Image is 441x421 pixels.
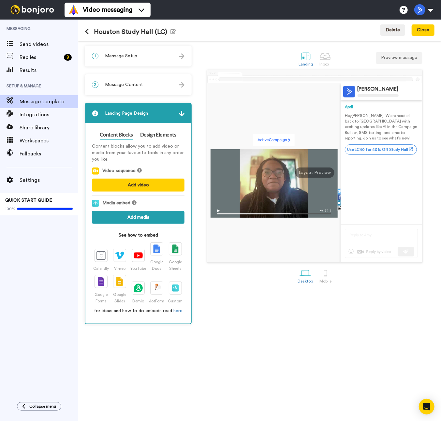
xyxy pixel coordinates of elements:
[152,283,161,293] img: jotform.svg
[110,249,129,271] a: Vimeo
[130,267,146,270] span: YouTube
[85,46,192,66] div: 1Message Setup
[419,399,434,414] div: Open Intercom Messenger
[153,244,160,254] img: GoogleDocs.svg
[20,176,78,184] span: Settings
[295,167,334,178] div: Layout Preview
[358,86,399,92] div: [PERSON_NAME]
[102,167,136,175] span: Video sequence
[345,104,418,110] div: April
[20,40,78,48] span: Send videos
[134,283,143,293] img: demio.svg
[96,251,106,260] img: calendly.svg
[5,198,52,203] span: QUICK START GUIDE
[92,211,184,224] button: Add media
[68,5,79,15] img: vm-color.svg
[376,52,422,64] button: Preview message
[20,66,78,74] span: Results
[179,82,184,88] img: arrow.svg
[95,293,108,303] span: Google Forms
[102,200,130,207] span: Media embed
[20,124,78,132] span: Share library
[83,5,132,14] span: Video messaging
[20,98,78,106] span: Message template
[92,143,184,163] p: Content blocks allow you to add video or media from your favourite tools in any order you like.
[92,179,184,192] button: Add video
[134,252,143,259] img: youtube.svg
[85,74,192,95] div: 2Message Content
[92,167,99,175] img: AddVideo.svg
[20,111,78,119] span: Integrations
[29,404,56,409] span: Collapse menu
[148,242,166,271] a: Google Docs
[85,28,177,36] h1: Houston Study Hall (LC)
[17,402,61,411] button: Collapse menu
[116,277,123,286] img: Google_Slides.png
[166,282,184,303] a: Custom
[98,277,105,286] img: Google_Forms.svg
[319,62,331,66] div: Inbox
[179,53,184,59] img: arrow.svg
[92,200,99,207] img: Embed.svg
[316,47,334,70] a: Inbox
[132,299,144,303] span: Demio
[343,86,355,97] img: Profile Image
[110,275,129,303] a: Google Slides
[345,229,418,258] img: reply-preview.svg
[380,24,405,36] button: Delete
[169,260,182,270] span: Google Sheets
[20,53,61,61] span: Replies
[64,54,72,61] div: 8
[149,299,164,303] span: JotForm
[150,260,163,270] span: Google Docs
[253,134,295,146] img: f397763a-eefe-48e6-92e5-73e4d4c8e41b
[299,62,313,66] div: Landing
[92,249,110,271] a: Calendly
[295,264,316,287] a: Desktop
[172,284,179,292] img: Embed.svg
[172,244,179,254] img: Google_Sheets.svg
[295,47,316,70] a: Landing
[100,130,133,140] a: Content Blocks
[5,206,15,211] span: 100%
[105,110,148,117] span: Landing Page Design
[148,282,166,303] a: JotForm
[129,282,148,303] a: Demio
[113,293,126,303] span: Google Slides
[179,111,184,116] img: arrow.svg
[8,5,57,14] img: bj-logo-header-white.svg
[92,53,98,59] span: 1
[345,144,417,155] a: Use LC40 for 40% Off Study Hall
[129,249,148,271] a: YouTube
[412,24,434,36] button: Close
[345,113,418,141] p: Hey [PERSON_NAME] ! We’re headed back to [GEOGRAPHIC_DATA] with exciting updates like AI in the C...
[166,242,184,271] a: Google Sheets
[105,53,137,59] span: Message Setup
[140,130,176,140] a: Design Elements
[211,206,338,218] img: player-controls-full.svg
[316,264,335,287] a: Mobile
[93,267,109,270] span: Calendly
[92,110,98,117] span: 3
[20,137,78,145] span: Workspaces
[173,309,183,313] a: here
[92,232,184,239] strong: See how to embed
[105,81,143,88] span: Message Content
[115,252,124,259] img: vimeo.svg
[168,299,183,303] span: Custom
[114,267,125,270] span: Vimeo
[92,81,98,88] span: 2
[319,279,331,283] div: Mobile
[20,150,78,158] span: Fallbacks
[92,275,110,303] a: Google Forms
[298,279,313,283] div: Desktop
[92,308,184,314] p: for ideas and how to do embeds read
